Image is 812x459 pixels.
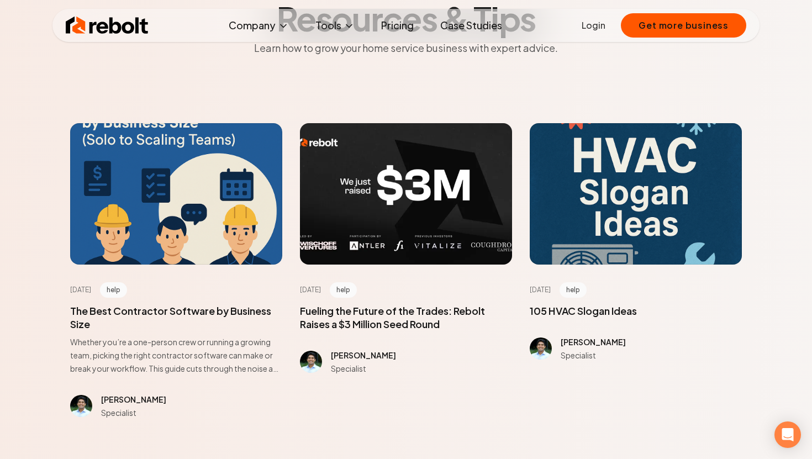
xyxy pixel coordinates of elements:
[70,304,271,330] a: The Best Contractor Software by Business Size
[300,286,321,294] time: [DATE]
[561,337,626,347] span: [PERSON_NAME]
[307,14,363,36] button: Tools
[330,282,357,298] span: help
[372,14,423,36] a: Pricing
[331,350,396,360] span: [PERSON_NAME]
[70,286,91,294] time: [DATE]
[220,2,592,35] h2: Resources & Tips
[431,14,511,36] a: Case Studies
[621,13,746,38] button: Get more business
[220,39,592,57] p: Learn how to grow your home service business with expert advice.
[560,282,587,298] span: help
[100,282,127,298] span: help
[300,304,485,330] a: Fueling the Future of the Trades: Rebolt Raises a $3 Million Seed Round
[101,394,166,404] span: [PERSON_NAME]
[66,14,149,36] img: Rebolt Logo
[220,14,298,36] button: Company
[582,19,605,32] a: Login
[530,286,551,294] time: [DATE]
[774,421,801,448] div: Open Intercom Messenger
[530,304,637,317] a: 105 HVAC Slogan Ideas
